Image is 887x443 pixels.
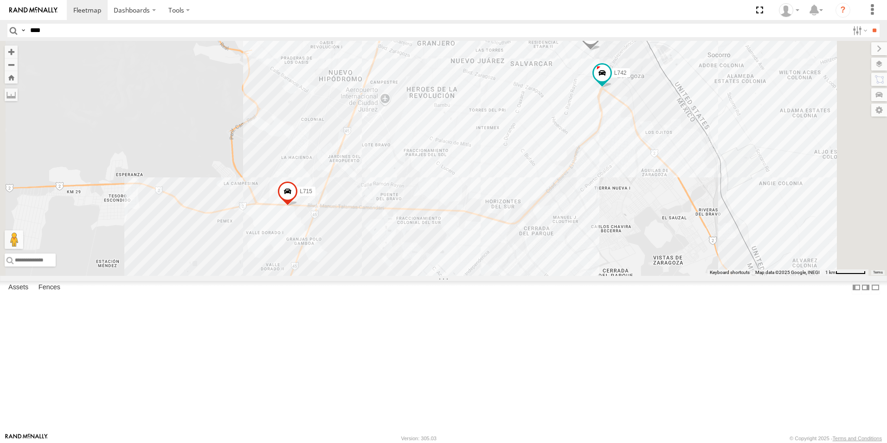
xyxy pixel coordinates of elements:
img: rand-logo.svg [9,7,58,13]
span: 1 km [825,270,836,275]
label: Map Settings [871,104,887,117]
label: Search Filter Options [849,24,869,37]
label: Dock Summary Table to the Left [852,281,861,294]
a: Terms [873,271,883,274]
label: Assets [4,281,33,294]
span: L715 [300,188,312,195]
a: Terms and Conditions [833,436,882,441]
div: rob jurad [776,3,803,17]
button: Zoom in [5,46,18,58]
i: ? [836,3,850,18]
button: Zoom Home [5,71,18,84]
span: L742 [614,70,627,76]
label: Hide Summary Table [871,281,880,294]
label: Fences [34,281,65,294]
div: © Copyright 2025 - [790,436,882,441]
a: Visit our Website [5,434,48,443]
label: Dock Summary Table to the Right [861,281,870,294]
button: Keyboard shortcuts [710,269,750,276]
label: Search Query [19,24,27,37]
button: Zoom out [5,58,18,71]
button: Map Scale: 1 km per 61 pixels [823,269,868,276]
span: Map data ©2025 Google, INEGI [755,270,820,275]
div: Version: 305.03 [401,436,437,441]
button: Drag Pegman onto the map to open Street View [5,230,23,249]
label: Measure [5,88,18,101]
